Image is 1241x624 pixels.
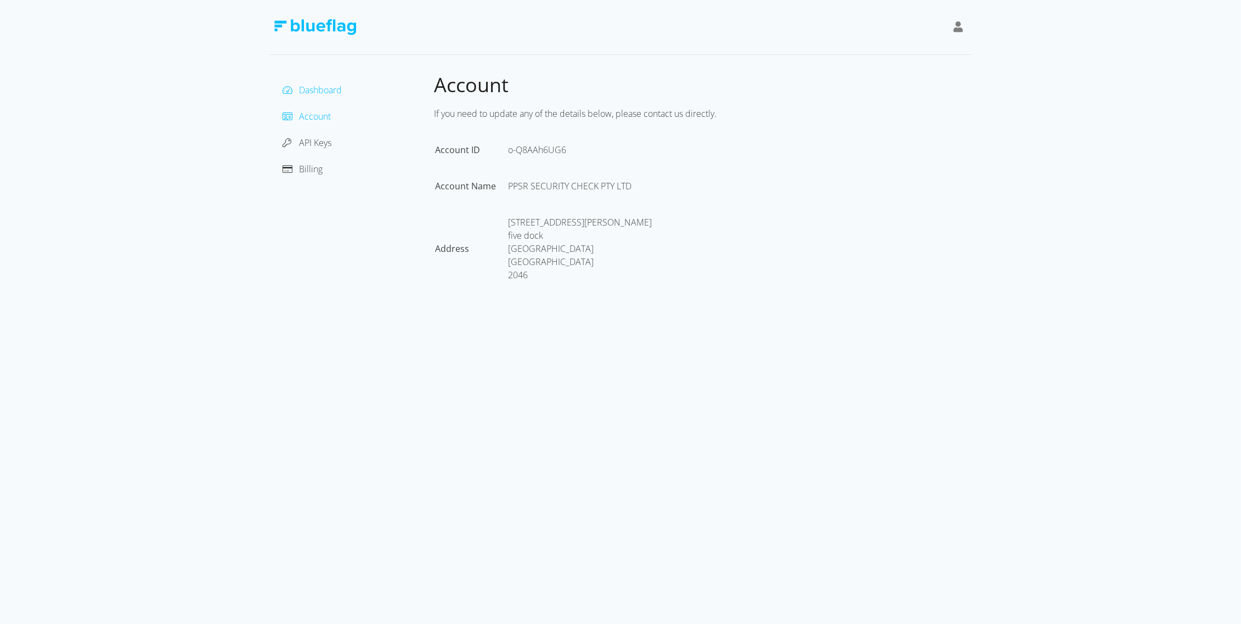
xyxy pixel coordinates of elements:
td: o-Q8AAh6UG6 [508,143,663,178]
div: [GEOGRAPHIC_DATA] [508,255,652,268]
span: Account [434,71,509,98]
span: API Keys [299,137,331,149]
span: Account ID [435,144,480,156]
span: Dashboard [299,84,342,96]
span: Billing [299,163,323,175]
div: [STREET_ADDRESS][PERSON_NAME] [508,216,652,229]
span: Account [299,110,331,122]
img: Blue Flag Logo [274,19,356,35]
div: [GEOGRAPHIC_DATA] [508,242,652,255]
span: Address [435,243,469,255]
a: API Keys [283,137,331,149]
span: Account Name [435,180,496,192]
div: 2046 [508,268,652,282]
a: Billing [283,163,323,175]
div: five dock [508,229,652,242]
div: If you need to update any of the details below, please contact us directly. [434,103,972,125]
a: Account [283,110,331,122]
a: Dashboard [283,84,342,96]
td: PPSR SECURITY CHECK PTY LTD [508,179,663,215]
